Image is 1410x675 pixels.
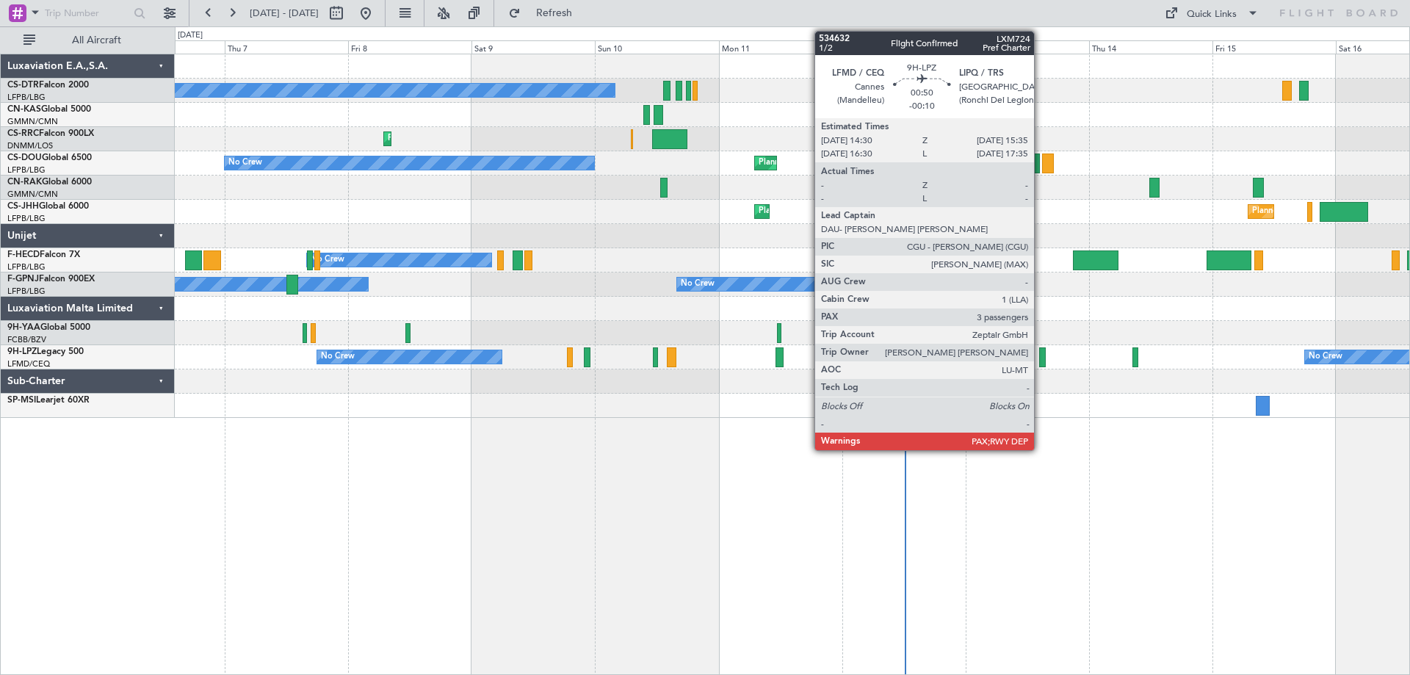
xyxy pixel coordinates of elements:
span: 9H-YAA [7,323,40,332]
div: Fri 15 [1212,40,1336,54]
span: F-GPNJ [7,275,39,284]
a: F-GPNJFalcon 900EX [7,275,95,284]
a: F-HECDFalcon 7X [7,250,80,259]
span: CS-DOU [7,154,42,162]
div: Thu 14 [1089,40,1212,54]
div: No Crew [311,249,344,271]
input: Trip Number [45,2,129,24]
span: Refresh [524,8,585,18]
div: Planned Maint Larnaca ([GEOGRAPHIC_DATA] Intl) [388,128,577,150]
div: Quick Links [1187,7,1237,22]
div: Planned Maint [GEOGRAPHIC_DATA] ([GEOGRAPHIC_DATA]) [894,201,1126,223]
span: SP-MSI [7,396,36,405]
div: Mon 11 [719,40,842,54]
span: CN-KAS [7,105,41,114]
a: SP-MSILearjet 60XR [7,396,90,405]
a: DNMM/LOS [7,140,53,151]
a: LFPB/LBG [7,286,46,297]
div: Planned Maint [GEOGRAPHIC_DATA] ([GEOGRAPHIC_DATA]) [759,152,990,174]
a: LFPB/LBG [7,165,46,176]
div: Planned Maint Sofia [1010,79,1085,101]
div: Planned Maint [GEOGRAPHIC_DATA] ([GEOGRAPHIC_DATA]) [759,201,990,223]
button: All Aircraft [16,29,159,52]
div: Sun 10 [595,40,718,54]
div: No Crew [228,152,262,174]
button: Refresh [502,1,590,25]
a: CN-KASGlobal 5000 [7,105,91,114]
div: Wed 13 [966,40,1089,54]
button: Quick Links [1157,1,1266,25]
a: CN-RAKGlobal 6000 [7,178,92,187]
a: CS-DTRFalcon 2000 [7,81,89,90]
div: Fri 8 [348,40,471,54]
div: No Crew [681,273,715,295]
a: CS-DOUGlobal 6500 [7,154,92,162]
span: All Aircraft [38,35,155,46]
span: CS-JHH [7,202,39,211]
a: GMMN/CMN [7,189,58,200]
a: LFPB/LBG [7,261,46,272]
span: [DATE] - [DATE] [250,7,319,20]
span: F-HECD [7,250,40,259]
span: 9H-LPZ [7,347,37,356]
span: CN-RAK [7,178,42,187]
div: Thu 7 [225,40,348,54]
a: 9H-LPZLegacy 500 [7,347,84,356]
a: FCBB/BZV [7,334,46,345]
div: Sat 9 [471,40,595,54]
span: CS-DTR [7,81,39,90]
div: [DATE] [178,29,203,42]
a: GMMN/CMN [7,116,58,127]
span: CS-RRC [7,129,39,138]
a: LFPB/LBG [7,92,46,103]
a: CS-JHHGlobal 6000 [7,202,89,211]
a: 9H-YAAGlobal 5000 [7,323,90,332]
div: No Crew [321,346,355,368]
a: LFPB/LBG [7,213,46,224]
div: No Crew [1309,346,1342,368]
div: Tue 12 [842,40,966,54]
a: LFMD/CEQ [7,358,50,369]
a: CS-RRCFalcon 900LX [7,129,94,138]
